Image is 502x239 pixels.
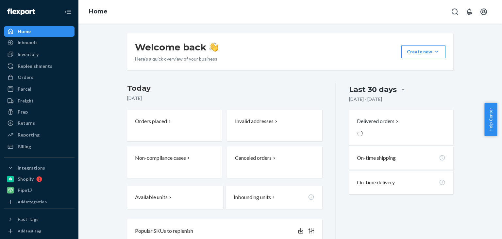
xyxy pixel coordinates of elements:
img: Flexport logo [7,9,35,15]
a: Billing [4,141,75,152]
a: Home [4,26,75,37]
p: Popular SKUs to replenish [135,227,193,235]
button: Inbounding units [226,186,322,209]
div: Returns [18,120,35,126]
h3: Today [127,83,322,94]
a: Add Integration [4,198,75,206]
div: Shopify [18,176,34,182]
img: hand-wave emoji [209,43,218,52]
button: Fast Tags [4,214,75,225]
button: Open Search Box [448,5,461,18]
div: Prep [18,109,28,115]
a: Orders [4,72,75,83]
div: Home [18,28,31,35]
div: Inbounds [18,39,38,46]
button: Orders placed [127,110,222,141]
div: Inventory [18,51,39,58]
a: Prep [4,107,75,117]
button: Open notifications [463,5,476,18]
div: Integrations [18,165,45,171]
a: Inbounds [4,37,75,48]
button: Close Navigation [61,5,75,18]
a: Freight [4,96,75,106]
div: Last 30 days [349,84,397,95]
button: Integrations [4,163,75,173]
a: Shopify [4,174,75,184]
button: Available units [127,186,223,209]
a: Reporting [4,130,75,140]
p: Invalid addresses [235,118,274,125]
a: Inventory [4,49,75,60]
p: Canceled orders [235,154,272,162]
button: Non-compliance cases [127,146,222,178]
a: Replenishments [4,61,75,71]
div: Orders [18,74,33,81]
div: Replenishments [18,63,52,69]
a: Home [89,8,108,15]
p: Non-compliance cases [135,154,186,162]
p: Inbounding units [234,193,271,201]
a: Parcel [4,84,75,94]
p: [DATE] [127,95,322,101]
p: Here’s a quick overview of your business [135,56,218,62]
button: Open account menu [477,5,490,18]
a: Returns [4,118,75,128]
div: Freight [18,98,34,104]
button: Canceled orders [227,146,322,178]
p: Orders placed [135,118,167,125]
button: Invalid addresses [227,110,322,141]
div: Parcel [18,86,31,92]
div: Add Integration [18,199,47,205]
div: Billing [18,143,31,150]
a: Pipe17 [4,185,75,195]
div: Pipe17 [18,187,32,193]
div: Add Fast Tag [18,228,41,234]
p: On-time delivery [357,179,395,186]
div: Fast Tags [18,216,39,223]
ol: breadcrumbs [84,2,113,21]
h1: Welcome back [135,41,218,53]
div: Reporting [18,132,40,138]
a: Add Fast Tag [4,227,75,235]
button: Delivered orders [357,118,400,125]
p: On-time shipping [357,154,396,162]
button: Help Center [484,103,497,136]
p: Available units [135,193,168,201]
p: [DATE] - [DATE] [349,96,382,102]
button: Create new [401,45,445,58]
